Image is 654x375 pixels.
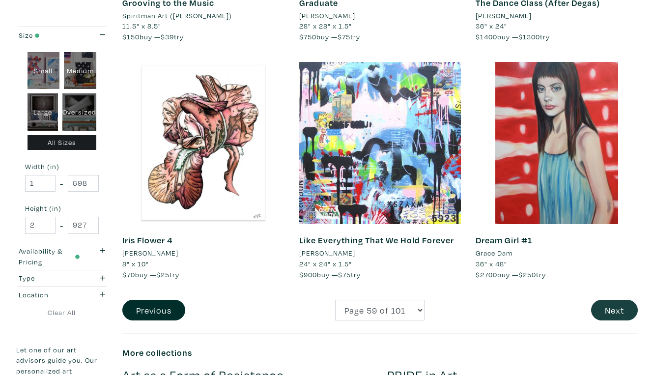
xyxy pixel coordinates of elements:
[476,32,497,41] span: $1400
[518,270,536,279] span: $250
[476,248,638,259] a: Grace Dam
[16,270,108,287] button: Type
[299,234,454,246] a: Like Everything That We Hold Forever
[591,300,638,321] button: Next
[19,30,80,41] div: Size
[122,10,284,21] a: Spiritman Art ([PERSON_NAME])
[122,259,149,268] span: 8" x 10"
[476,270,546,279] span: buy — try
[122,248,284,259] a: [PERSON_NAME]
[19,273,80,284] div: Type
[28,135,97,150] div: All Sizes
[476,248,512,259] li: Grace Dam
[16,27,108,43] button: Size
[122,234,172,246] a: Iris Flower 4
[62,93,96,131] div: Oversized
[19,289,80,300] div: Location
[299,32,360,41] span: buy — try
[122,10,232,21] li: Spiritman Art ([PERSON_NAME])
[122,347,638,358] h6: More collections
[299,32,316,41] span: $750
[122,248,178,259] li: [PERSON_NAME]
[161,32,174,41] span: $39
[476,10,638,21] a: [PERSON_NAME]
[122,270,135,279] span: $70
[299,10,355,21] li: [PERSON_NAME]
[28,93,58,131] div: Large
[122,300,185,321] button: Previous
[25,163,99,170] small: Width (in)
[60,219,63,232] span: -
[25,205,99,212] small: Height (in)
[299,270,361,279] span: buy — try
[299,259,352,268] span: 24" x 24" x 1.5"
[122,32,140,41] span: $150
[476,32,550,41] span: buy — try
[476,21,507,30] span: 36" x 24"
[299,270,317,279] span: $900
[122,270,179,279] span: buy — try
[122,21,161,30] span: 11.5" x 8.5"
[60,177,63,190] span: -
[299,248,461,259] a: [PERSON_NAME]
[64,52,96,89] div: Medium
[476,270,497,279] span: $2700
[476,234,532,246] a: Dream Girl #1
[518,32,540,41] span: $1300
[16,287,108,303] button: Location
[299,10,461,21] a: [PERSON_NAME]
[476,259,507,268] span: 36" x 48"
[476,10,532,21] li: [PERSON_NAME]
[299,248,355,259] li: [PERSON_NAME]
[16,243,108,270] button: Availability & Pricing
[19,246,80,267] div: Availability & Pricing
[156,270,170,279] span: $25
[299,21,352,30] span: 28" x 28" x 1.5"
[338,270,351,279] span: $75
[122,32,184,41] span: buy — try
[16,307,108,318] a: Clear All
[338,32,350,41] span: $75
[28,52,60,89] div: Small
